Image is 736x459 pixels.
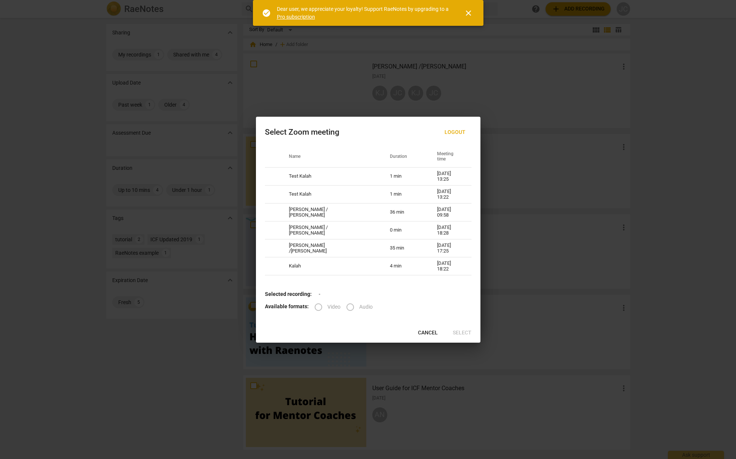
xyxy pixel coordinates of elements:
[459,4,477,22] button: Close
[381,239,428,257] td: 35 min
[412,326,444,340] button: Cancel
[265,303,309,309] b: Available formats:
[428,186,471,204] td: [DATE] 13:22
[265,290,471,298] p: -
[464,9,473,18] span: close
[428,147,471,168] th: Meeting time
[262,9,271,18] span: check_circle
[418,329,438,337] span: Cancel
[381,257,428,275] td: 4 min
[428,257,471,275] td: [DATE] 18:22
[327,303,340,311] span: Video
[359,303,373,311] span: Audio
[428,221,471,239] td: [DATE] 18:28
[277,5,451,21] div: Dear user, we appreciate your loyalty! Support RaeNotes by upgrading to a
[315,303,379,309] div: File type
[428,168,471,186] td: [DATE] 13:25
[280,257,381,275] td: Kalah
[280,221,381,239] td: [PERSON_NAME] / [PERSON_NAME]
[381,147,428,168] th: Duration
[381,168,428,186] td: 1 min
[277,14,315,20] a: Pro subscription
[280,239,381,257] td: [PERSON_NAME] /[PERSON_NAME]
[428,239,471,257] td: [DATE] 17:25
[280,204,381,221] td: [PERSON_NAME] / [PERSON_NAME]
[445,129,465,136] span: Logout
[381,204,428,221] td: 36 min
[265,291,312,297] b: Selected recording:
[381,186,428,204] td: 1 min
[280,186,381,204] td: Test Kalah
[428,204,471,221] td: [DATE] 09:58
[265,128,339,137] div: Select Zoom meeting
[280,168,381,186] td: Test Kalah
[280,147,381,168] th: Name
[439,126,471,139] button: Logout
[381,221,428,239] td: 0 min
